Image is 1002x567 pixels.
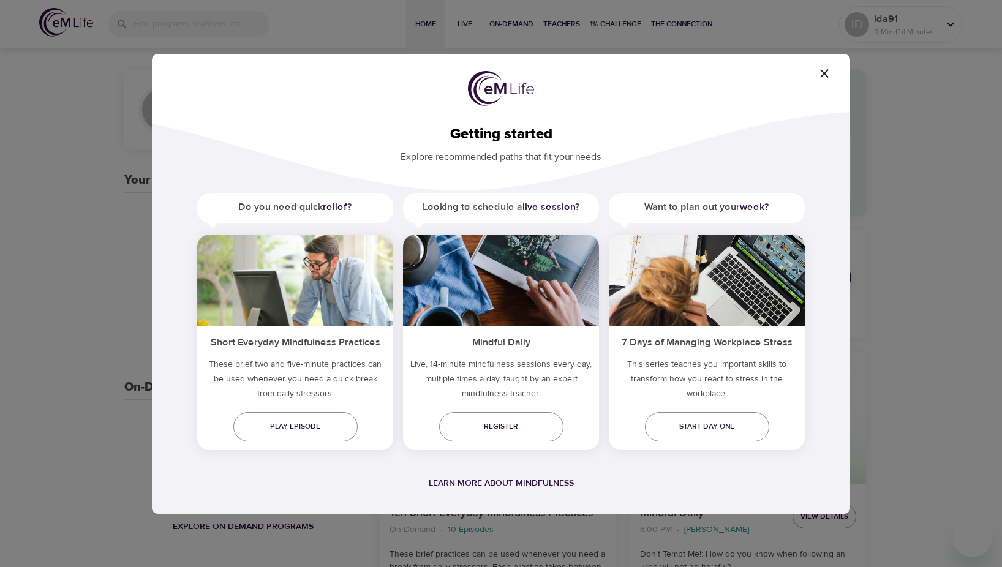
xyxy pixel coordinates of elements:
[197,235,393,326] img: ims
[171,143,831,164] p: Explore recommended paths that fit your needs
[522,201,575,213] a: live session
[609,326,805,356] h5: 7 Days of Managing Workplace Stress
[403,193,599,221] h5: Looking to schedule a ?
[323,201,347,213] a: relief
[609,193,805,221] h5: Want to plan out your ?
[655,420,759,433] span: Start day one
[609,235,805,326] img: ims
[243,420,348,433] span: Play episode
[403,326,599,356] h5: Mindful Daily
[740,201,764,213] a: week
[403,235,599,326] img: ims
[449,420,554,433] span: Register
[197,326,393,356] h5: Short Everyday Mindfulness Practices
[197,193,393,221] h5: Do you need quick ?
[468,71,534,107] img: logo
[439,412,563,441] a: Register
[233,412,358,441] a: Play episode
[403,357,599,406] p: Live, 14-minute mindfulness sessions every day, multiple times a day, taught by an expert mindful...
[429,478,574,489] a: Learn more about mindfulness
[171,126,831,143] h2: Getting started
[197,357,393,406] h5: These brief two and five-minute practices can be used whenever you need a quick break from daily ...
[609,357,805,406] p: This series teaches you important skills to transform how you react to stress in the workplace.
[645,412,769,441] a: Start day one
